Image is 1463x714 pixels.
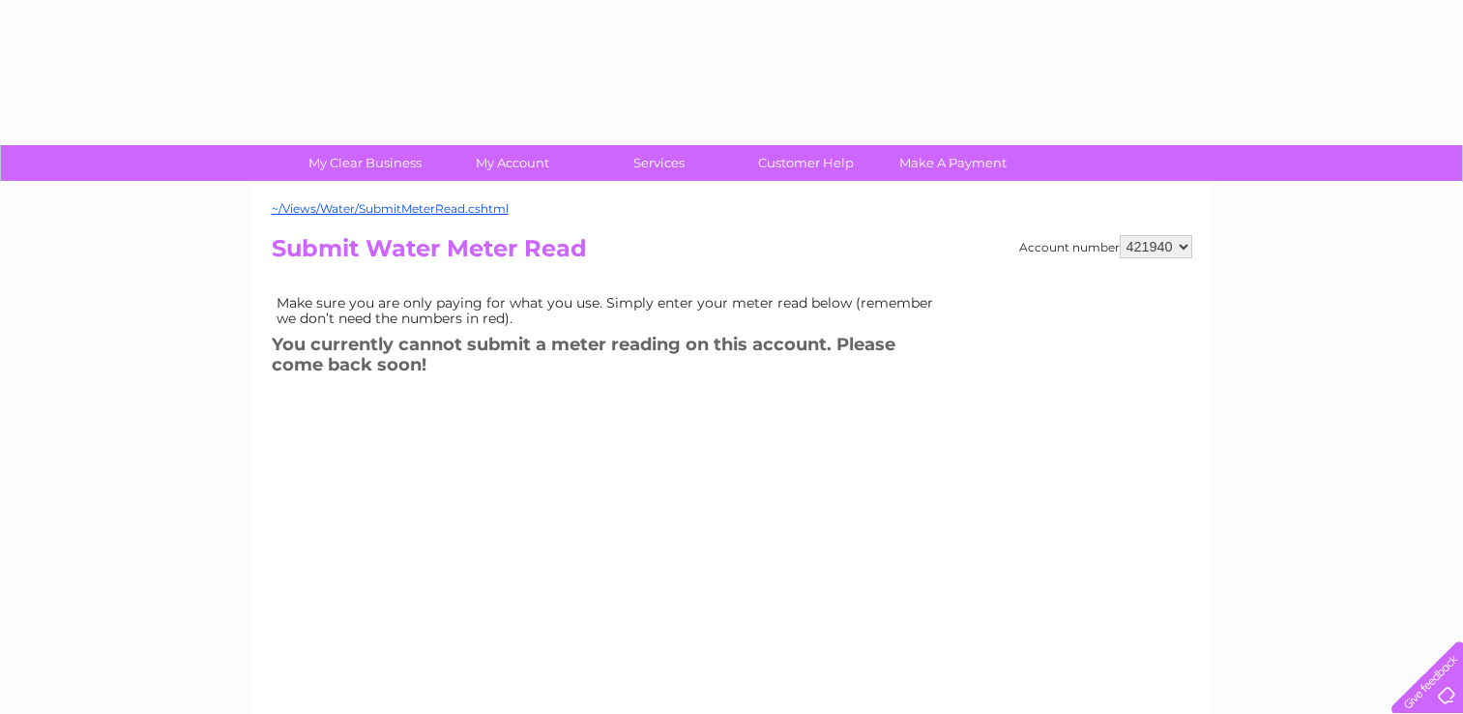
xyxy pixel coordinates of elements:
[272,331,949,384] h3: You currently cannot submit a meter reading on this account. Please come back soon!
[272,235,1192,272] h2: Submit Water Meter Read
[579,145,739,181] a: Services
[272,201,509,216] a: ~/Views/Water/SubmitMeterRead.cshtml
[432,145,592,181] a: My Account
[1019,235,1192,258] div: Account number
[873,145,1033,181] a: Make A Payment
[726,145,886,181] a: Customer Help
[285,145,445,181] a: My Clear Business
[272,290,949,331] td: Make sure you are only paying for what you use. Simply enter your meter read below (remember we d...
